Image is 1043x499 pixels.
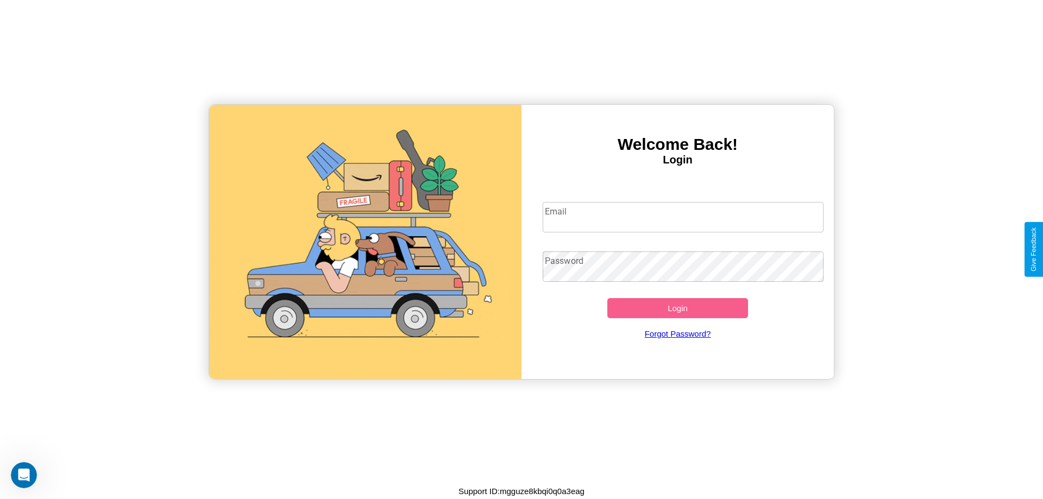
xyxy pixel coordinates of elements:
img: gif [209,105,521,379]
h3: Welcome Back! [521,135,834,154]
h4: Login [521,154,834,166]
iframe: Intercom live chat [11,462,37,488]
button: Login [607,298,748,318]
p: Support ID: mgguze8kbqi0q0a3eag [458,484,585,498]
div: Give Feedback [1030,228,1038,271]
a: Forgot Password? [537,318,819,349]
